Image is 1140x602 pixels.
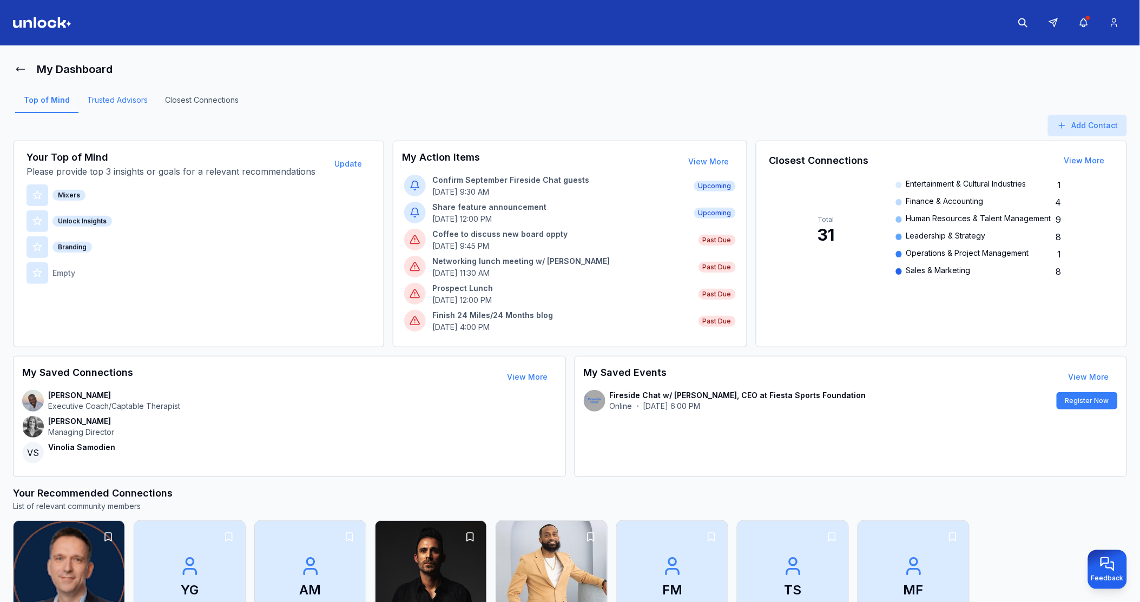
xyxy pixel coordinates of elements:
span: Entertainment & Cultural Industries [906,178,1026,191]
p: [DATE] 6:00 PM [643,401,701,412]
span: Past Due [699,235,736,246]
tspan: Total [818,215,834,223]
p: List of relevant community members [13,501,1127,512]
span: Past Due [699,316,736,327]
span: 8 [1056,265,1062,278]
span: Upcoming [694,208,736,219]
button: Register Now [1057,392,1118,409]
span: Past Due [699,289,736,300]
a: Top of Mind [15,95,78,113]
p: [PERSON_NAME] [48,416,114,427]
p: Coffee to discuss new board oppty [432,229,691,240]
button: Update [326,153,371,175]
span: Finance & Accounting [906,196,984,209]
div: Branding [52,242,92,253]
a: Closest Connections [156,95,247,113]
img: contact-avatar [22,416,44,438]
span: 8 [1056,230,1062,243]
p: FM [662,581,682,599]
p: Confirm September Fireside Chat guests [432,175,687,186]
span: Upcoming [694,181,736,191]
span: Operations & Project Management [906,248,1029,261]
button: Add Contact [1048,115,1127,136]
span: Leadership & Strategy [906,230,986,243]
div: Mixers [52,190,85,201]
img: contact-avatar [584,390,605,412]
span: 9 [1056,213,1062,226]
h3: My Action Items [402,150,480,174]
a: Trusted Advisors [78,95,156,113]
span: Sales & Marketing [906,265,971,278]
p: TS [785,581,802,599]
p: [DATE] 4:00 PM [432,322,691,333]
p: Empty [52,268,75,279]
img: contact-avatar [22,390,44,412]
p: [DATE] 12:00 PM [432,295,691,306]
p: [DATE] 9:30 AM [432,187,687,197]
h3: Your Recommended Connections [13,486,1127,501]
button: View More [499,366,557,388]
p: [DATE] 9:45 PM [432,241,691,252]
h3: My Saved Connections [22,365,133,389]
p: Fireside Chat w/ [PERSON_NAME], CEO at Fiesta Sports Foundation [610,390,1053,401]
p: [PERSON_NAME] [48,390,180,401]
p: Managing Director [48,427,114,438]
p: [DATE] 12:00 PM [432,214,687,224]
p: MF [904,581,924,599]
a: View More [1069,372,1109,381]
p: Vinolia Samodien [48,442,115,453]
h3: My Saved Events [584,365,667,389]
span: 1 [1058,178,1062,191]
div: Unlock Insights [52,216,112,227]
p: Please provide top 3 insights or goals for a relevant recommendations [27,165,324,178]
h3: Your Top of Mind [27,150,324,165]
p: Executive Coach/Captable Therapist [48,401,180,412]
p: YG [181,581,199,599]
p: Networking lunch meeting w/ [PERSON_NAME] [432,256,691,267]
p: AM [300,581,321,599]
button: View More [680,151,738,173]
button: Provide feedback [1088,550,1127,589]
span: Human Resources & Talent Management [906,213,1051,226]
img: Logo [13,17,71,28]
tspan: 31 [818,225,834,244]
h1: My Dashboard [37,62,113,77]
p: [DATE] 11:30 AM [432,268,691,279]
span: Past Due [699,262,736,273]
h3: Closest Connections [769,153,869,168]
span: 4 [1056,196,1062,209]
p: Online [610,401,632,412]
p: Prospect Lunch [432,283,691,294]
span: VS [22,442,44,464]
button: View More [1060,366,1118,388]
button: View More [1056,150,1113,171]
span: Feedback [1091,574,1124,583]
p: Share feature announcement [432,202,687,213]
p: Finish 24 Miles/24 Months blog [432,310,691,321]
span: 1 [1058,248,1062,261]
